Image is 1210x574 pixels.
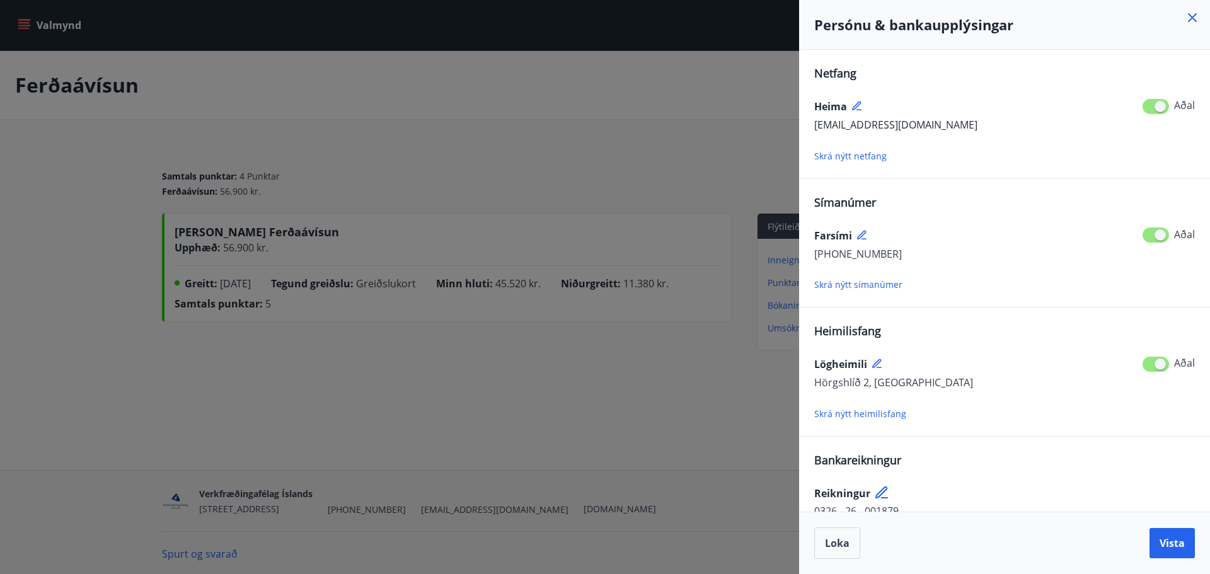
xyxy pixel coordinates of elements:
span: Loka [825,536,850,550]
span: Heimilisfang [814,323,881,338]
span: Aðal [1174,227,1195,241]
span: Farsími [814,229,852,243]
button: Vista [1149,528,1195,558]
span: Aðal [1174,356,1195,370]
span: Símanúmer [814,195,876,210]
span: Netfang [814,66,856,81]
h4: Persónu & bankaupplýsingar [814,15,1195,34]
span: 0326 - 26 - 001879 [814,504,899,518]
span: Lögheimili [814,357,867,371]
span: Skrá nýtt símanúmer [814,278,902,290]
span: Aðal [1174,98,1195,112]
span: Skrá nýtt heimilisfang [814,408,906,420]
button: Loka [814,527,860,559]
span: [EMAIL_ADDRESS][DOMAIN_NAME] [814,118,977,132]
span: Vista [1160,536,1185,550]
span: Hörgshlíð 2, [GEOGRAPHIC_DATA] [814,376,973,389]
span: Skrá nýtt netfang [814,150,887,162]
span: Heima [814,100,847,113]
span: Bankareikningur [814,452,901,468]
span: Reikningur [814,486,870,500]
span: [PHONE_NUMBER] [814,247,902,261]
